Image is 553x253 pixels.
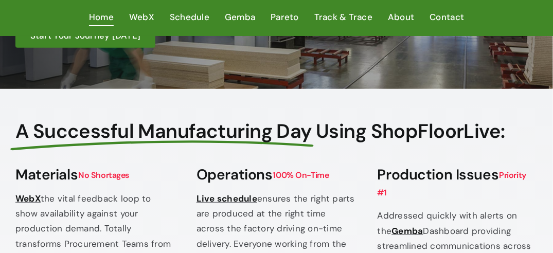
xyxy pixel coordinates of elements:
span: A Successful Manufacturing Day [15,120,312,143]
span: Home [89,10,114,25]
span: Gemba [225,10,255,25]
a: WebX [15,193,41,204]
span: Contact [430,10,465,25]
a: Contact [430,10,465,26]
a: Live schedule [197,193,257,204]
a: WebX [129,10,154,26]
span: Priority #1 [378,169,527,198]
span: Schedule [170,10,209,25]
a: Gemba [391,225,423,237]
a: About [388,10,414,26]
span: No Shortages [78,169,130,181]
a: Track & Trace [314,10,372,26]
a: Schedule [170,10,209,26]
h3: Materials [15,166,175,184]
a: Pareto [271,10,299,26]
h3: Operations [197,166,356,184]
span: WebX [129,10,154,25]
h3: Production Issues [378,166,538,201]
span: Using ShopFloorLive: [316,118,505,144]
span: About [388,10,414,25]
span: 100% On-Time [273,169,330,181]
span: Track & Trace [314,10,372,25]
span: Pareto [271,10,299,25]
a: Gemba [225,10,255,26]
a: Home [89,10,114,26]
